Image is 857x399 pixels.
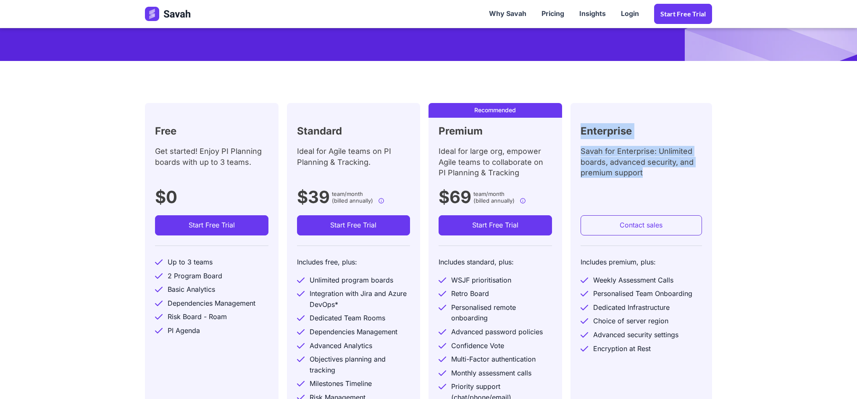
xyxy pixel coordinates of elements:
[439,146,552,184] div: Ideal for large org, empower Agile teams to collaborate on PI Planning & Tracking
[310,327,397,338] div: Dependencies Management
[451,275,511,286] div: WSJF prioritisation
[310,275,393,286] div: Unlimited program boards
[155,184,177,211] h1: $0
[815,359,857,399] iframe: Chat Widget
[168,257,213,268] div: Up to 3 teams
[451,302,552,324] div: Personalised remote onboarding
[439,215,552,235] a: Start Free Trial
[451,341,504,351] div: Confidence Vote
[297,257,357,272] div: Includes free, plus:
[593,330,678,341] div: Advanced security settings
[593,275,673,286] div: Weekly Assessment Calls
[581,215,702,235] a: Contact sales
[155,146,268,184] div: Get started! Enjoy PI Planning boards with up to 3 teams.
[168,271,222,282] div: 2 Program Board
[572,1,613,27] a: Insights
[310,313,385,324] div: Dedicated Team Rooms
[168,284,215,295] div: Basic Analytics
[520,198,526,204] img: info
[310,341,372,351] div: Advanced Analytics
[310,378,372,389] div: Milestones Timeline
[451,288,489,299] div: Retro Board
[310,354,410,375] div: Objectives planning and tracking
[473,190,505,198] span: team/month
[168,298,255,309] div: Dependencies Management
[654,4,712,24] a: Start Free trial
[297,146,410,184] div: Ideal for Agile teams on PI Planning & Tracking.
[451,368,531,379] div: Monthly assessment calls
[593,288,692,299] div: Personalised Team Onboarding
[593,302,670,313] div: Dedicated Infrastructure
[613,1,647,27] a: Login
[451,327,543,338] div: Advanced password policies
[378,198,384,204] img: info
[581,146,702,184] div: Savah for Enterprise: Unlimited boards, advanced security, and premium support
[155,215,268,235] a: Start Free Trial
[581,123,632,139] h2: Enterprise
[534,1,572,27] a: Pricing
[297,184,330,211] h1: $39
[593,316,668,327] div: Choice of server region
[439,123,483,139] h2: Premium
[593,344,651,354] div: Encryption at Rest
[332,196,373,205] label: (billed annually)
[473,196,515,205] label: (billed annually)
[155,123,176,139] h2: Free
[439,184,471,211] h1: $69
[168,312,227,322] div: Risk Board - Roam
[310,288,410,310] div: Integration with Jira and Azure DevOps*
[581,257,656,272] div: Includes premium, plus:
[168,325,200,336] div: PI Agenda
[451,354,536,365] div: Multi-Factor authentication
[431,106,560,115] div: Recommended
[332,190,363,198] span: team/month
[439,257,514,272] div: Includes standard, plus:
[297,123,342,139] h2: Standard
[297,215,410,235] a: Start Free Trial
[481,1,534,27] a: Why Savah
